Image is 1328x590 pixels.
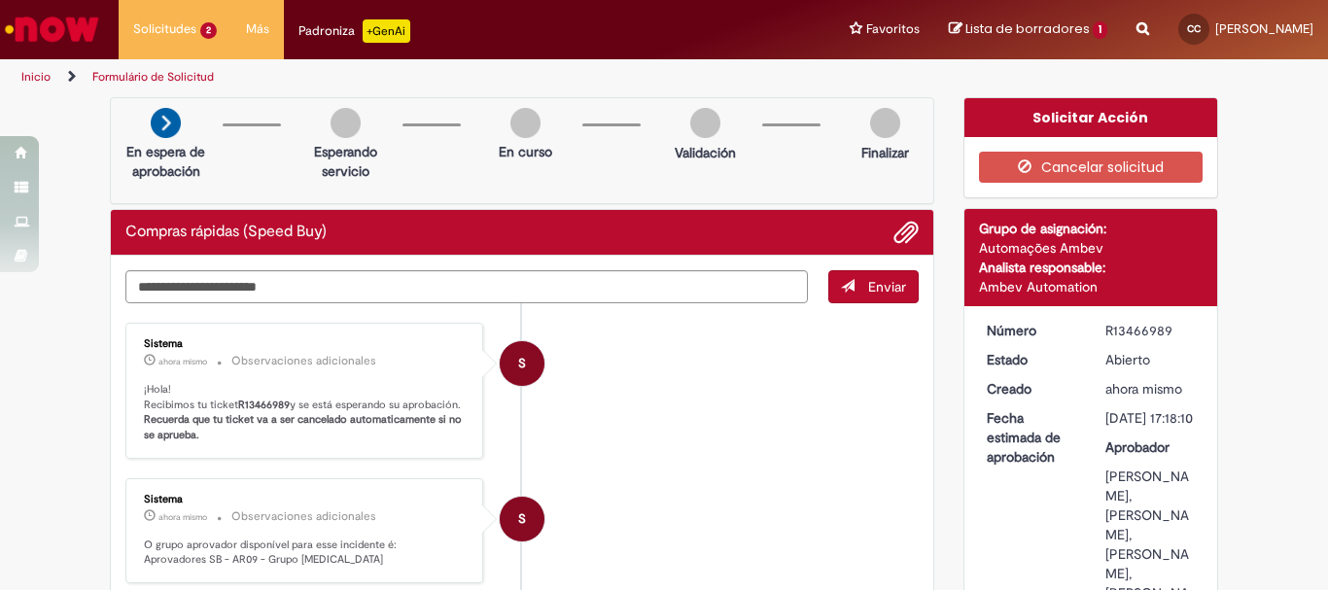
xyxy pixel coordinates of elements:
[1105,350,1196,369] div: Abierto
[15,59,871,95] ul: Rutas de acceso a la página
[331,108,361,138] img: img-circle-grey.png
[1105,408,1196,428] div: [DATE] 17:18:10
[866,19,920,39] span: Favoritos
[1093,21,1107,39] span: 1
[861,143,909,162] p: Finalizar
[965,19,1090,38] span: Lista de borradores
[1187,22,1201,35] span: CC
[500,497,544,541] div: System
[499,142,552,161] p: En curso
[125,224,327,241] h2: Compras rápidas (Speed Buy) Historial de tickets
[119,142,213,181] p: En espera de aprobación
[675,143,736,162] p: Validación
[868,278,906,295] span: Enviar
[151,108,181,138] img: arrow-next.png
[949,20,1107,39] a: Lista de borradores
[158,511,207,523] span: ahora mismo
[972,350,1092,369] dt: Estado
[870,108,900,138] img: img-circle-grey.png
[1105,321,1196,340] div: R13466989
[518,496,526,542] span: S
[144,412,465,442] b: Recuerda que tu ticket va a ser cancelado automaticamente si no se aprueba.
[298,142,393,181] p: Esperando servicio
[893,220,919,245] button: Agregar archivos adjuntos
[979,277,1204,296] div: Ambev Automation
[200,22,217,39] span: 2
[690,108,720,138] img: img-circle-grey.png
[979,219,1204,238] div: Grupo de asignación:
[972,379,1092,399] dt: Creado
[972,321,1092,340] dt: Número
[144,382,468,443] p: ¡Hola! Recibimos tu ticket y se está esperando su aprobación.
[246,19,269,39] span: Más
[238,398,290,412] b: R13466989
[144,538,468,568] p: O grupo aprovador disponível para esse incidente é: Aprovadores SB - AR09 - Grupo [MEDICAL_DATA]
[828,270,919,303] button: Enviar
[1105,380,1182,398] span: ahora mismo
[979,258,1204,277] div: Analista responsable:
[2,10,102,49] img: ServiceNow
[231,508,376,525] small: Observaciones adicionales
[158,356,207,367] time: 01/09/2025 10:18:23
[92,69,214,85] a: Formulário de Solicitud
[1105,379,1196,399] div: 01/09/2025 10:18:10
[964,98,1218,137] div: Solicitar Acción
[144,338,468,350] div: Sistema
[363,19,410,43] p: +GenAi
[298,19,410,43] div: Padroniza
[133,19,196,39] span: Solicitudes
[518,340,526,387] span: S
[1215,20,1313,37] span: [PERSON_NAME]
[21,69,51,85] a: Inicio
[979,238,1204,258] div: Automações Ambev
[972,408,1092,467] dt: Fecha estimada de aprobación
[158,356,207,367] span: ahora mismo
[125,270,808,303] textarea: Escriba aquí su mensaje…
[510,108,541,138] img: img-circle-grey.png
[158,511,207,523] time: 01/09/2025 10:18:19
[1091,437,1210,457] dt: Aprobador
[979,152,1204,183] button: Cancelar solicitud
[1105,380,1182,398] time: 01/09/2025 10:18:10
[231,353,376,369] small: Observaciones adicionales
[144,494,468,505] div: Sistema
[500,341,544,386] div: System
